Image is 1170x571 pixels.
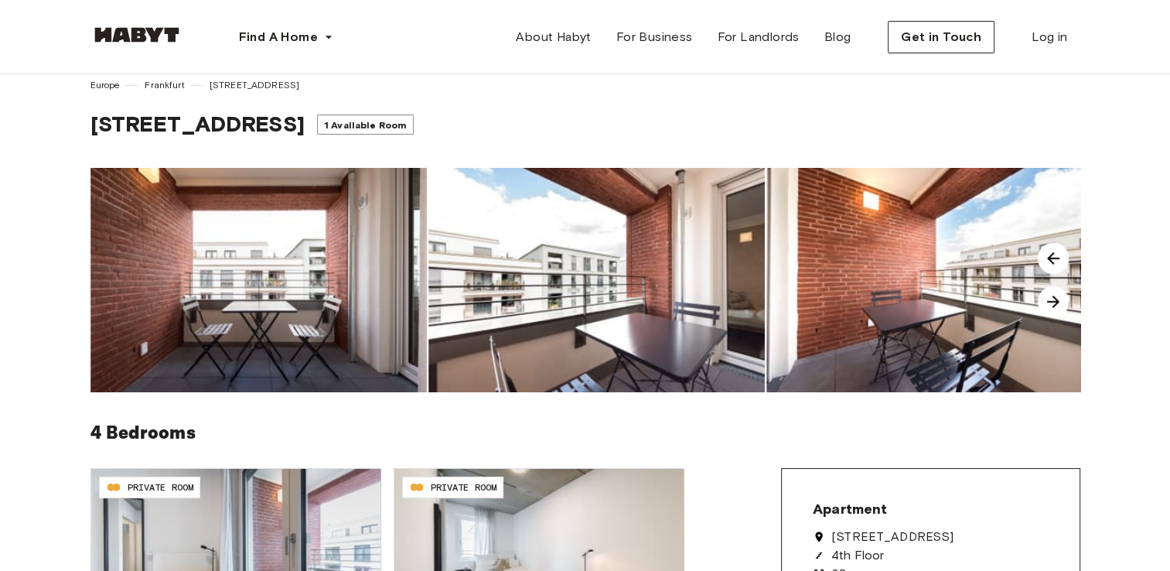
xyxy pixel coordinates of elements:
[90,111,305,137] span: [STREET_ADDRESS]
[901,28,981,46] span: Get in Touch
[90,27,183,43] img: Habyt
[824,28,851,46] span: Blog
[704,22,811,53] a: For Landlords
[210,78,299,92] span: [STREET_ADDRESS]
[1038,243,1069,274] img: image-carousel-arrow
[428,168,764,392] img: image
[616,28,693,46] span: For Business
[1019,22,1080,53] a: Log in
[503,22,603,53] a: About Habyt
[717,28,799,46] span: For Landlords
[1032,28,1067,46] span: Log in
[324,119,407,131] span: 1 Available Room
[831,549,884,562] span: 4th Floor
[516,28,591,46] span: About Habyt
[604,22,705,53] a: For Business
[239,28,318,46] span: Find A Home
[888,21,994,53] button: Get in Touch
[90,78,121,92] span: Europe
[812,22,864,53] a: Blog
[90,417,1080,450] h6: 4 Bedrooms
[90,168,426,392] img: image
[128,480,194,494] span: PRIVATE ROOM
[813,500,887,518] span: Apartment
[431,480,497,494] span: PRIVATE ROOM
[831,531,953,543] span: [STREET_ADDRESS]
[766,168,1102,392] img: image
[145,78,184,92] span: Frankfurt
[1038,286,1069,317] img: image-carousel-arrow
[227,22,346,53] button: Find A Home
